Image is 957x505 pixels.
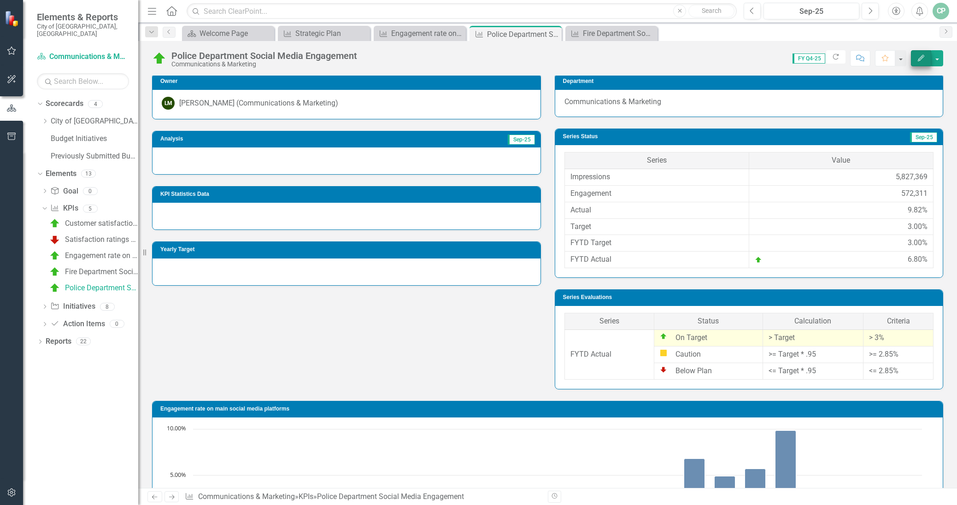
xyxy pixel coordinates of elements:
img: ClearPoint Strategy [5,11,21,27]
h3: Analysis [160,136,328,142]
button: CP [933,3,949,19]
td: <= Target * .95 [763,363,863,379]
div: Engagement rate on city social media platforms [391,28,464,39]
div: 22 [76,338,91,346]
text: 10.00% [167,424,186,432]
a: Fire Department Social Media Engagement [568,28,655,39]
h3: Series Evaluations [563,294,939,300]
a: KPIs [299,492,313,501]
div: Police Department Social Media Engagement [171,51,357,61]
div: 13 [81,170,96,177]
span: Search [702,7,722,14]
div: » » [185,492,540,502]
div: 572,311 [901,188,928,199]
div: [PERSON_NAME] (Communications & Marketing) [179,98,338,109]
div: Fire Department Social Media Engagement [65,268,138,276]
img: On Target [152,51,167,66]
div: Sep-25 [767,6,856,17]
div: Satisfaction ratings with City communications (Res. & Biz Surveys) [65,235,138,244]
a: Engagement rate on city social media platforms [47,248,138,263]
button: Search [688,5,734,18]
div: Police Department Social Media Engagement [65,284,138,292]
a: Communications & Marketing [37,52,129,62]
img: On Target [755,256,762,264]
div: Fire Department Social Media Engagement [583,28,655,39]
h3: Owner [160,78,536,84]
div: 9.82% [908,205,928,216]
div: On Target [660,333,757,343]
td: Engagement [564,185,749,202]
input: Search ClearPoint... [187,3,737,19]
td: > 3% [863,330,934,346]
div: 4 [88,100,103,108]
a: Satisfaction ratings with City communications (Res. & Biz Surveys) [47,232,138,247]
span: Sep-25 [508,135,535,145]
img: On Target [49,266,60,277]
h3: Yearly Target [160,247,536,252]
img: Below Plan [660,366,667,373]
a: Action Items [50,319,105,329]
div: Customer satisfaction with communications (Internal Survey) [65,219,138,228]
a: Communications & Marketing [198,492,295,501]
td: FYTD Actual [564,252,749,268]
a: Strategic Plan [280,28,368,39]
div: Police Department Social Media Engagement [317,492,464,501]
h3: KPI Statistics Data [160,191,536,197]
div: 0 [110,320,124,328]
text: 5.00% [170,470,186,479]
img: Caution [660,349,667,357]
td: Target [564,218,749,235]
span: Sep-25 [910,132,937,142]
a: Previously Submitted Budget Initiatives [51,151,138,162]
div: 6.80% [908,254,928,265]
a: Customer satisfaction with communications (Internal Survey) [47,216,138,231]
small: City of [GEOGRAPHIC_DATA], [GEOGRAPHIC_DATA] [37,23,129,38]
th: Value [749,153,933,169]
img: On Target [660,333,667,340]
td: Actual [564,202,749,218]
button: Sep-25 [763,3,859,19]
div: LM [162,97,175,110]
div: 8 [100,303,115,311]
th: Series [564,313,654,330]
div: 3.00% [908,222,928,232]
a: KPIs [50,203,78,214]
div: Engagement rate on city social media platforms [65,252,138,260]
img: On Target [49,282,60,294]
td: Impressions [564,169,749,185]
a: Fire Department Social Media Engagement [47,264,138,279]
a: Goal [50,186,78,197]
a: Initiatives [50,301,95,312]
span: Communications & Marketing [564,97,661,106]
th: Criteria [863,313,934,330]
th: Series [564,153,749,169]
td: >= Target * .95 [763,346,863,363]
h3: Department [563,78,939,84]
th: Calculation [763,313,863,330]
div: Police Department Social Media Engagement [487,29,559,40]
a: Budget Initiatives [51,134,138,144]
td: FYTD Target [564,235,749,252]
a: Elements [46,169,76,179]
td: >= 2.85% [863,346,934,363]
img: On Target [49,250,60,261]
a: Reports [46,336,71,347]
div: 0 [83,187,98,195]
h3: Engagement rate on main social media platforms [160,406,938,412]
th: Status [654,313,763,330]
input: Search Below... [37,73,129,89]
span: FY Q4-25 [793,53,825,64]
a: Engagement rate on city social media platforms [376,28,464,39]
div: Welcome Page [200,28,272,39]
img: On Target [49,218,60,229]
span: Elements & Reports [37,12,129,23]
a: Welcome Page [184,28,272,39]
td: > Target [763,330,863,346]
h3: Series Status [563,134,771,140]
a: Scorecards [46,99,83,109]
td: <= 2.85% [863,363,934,379]
div: 5,827,369 [896,172,928,182]
a: Police Department Social Media Engagement [47,281,138,295]
a: City of [GEOGRAPHIC_DATA] [51,116,138,127]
